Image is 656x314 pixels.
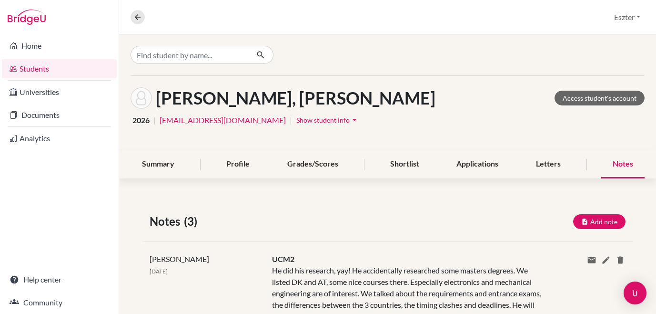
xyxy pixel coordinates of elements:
span: | [290,115,292,126]
h1: [PERSON_NAME], [PERSON_NAME] [156,88,435,108]
span: UCM2 [272,254,294,263]
input: Find student by name... [131,46,249,64]
i: arrow_drop_down [350,115,359,125]
a: Students [2,59,117,78]
span: [PERSON_NAME] [150,254,209,263]
div: Applications [445,150,510,178]
div: Notes [601,150,645,178]
div: Letters [525,150,572,178]
button: Eszter [610,8,645,26]
a: Home [2,36,117,55]
span: | [153,115,156,126]
span: Notes [150,213,184,230]
a: Help center [2,270,117,289]
button: Show student infoarrow_drop_down [296,113,360,127]
a: Community [2,293,117,312]
div: Summary [131,150,186,178]
a: Documents [2,105,117,125]
span: [DATE] [150,268,168,275]
img: Bridge-U [8,10,46,25]
button: Add note [573,214,626,229]
div: Shortlist [379,150,431,178]
span: 2026 [132,115,150,126]
span: (3) [184,213,201,230]
img: Lászlo Vince's avatar [131,87,152,109]
a: Access student's account [555,91,645,105]
a: Universities [2,83,117,102]
div: Profile [215,150,261,178]
span: Show student info [296,116,350,124]
div: Grades/Scores [276,150,350,178]
a: [EMAIL_ADDRESS][DOMAIN_NAME] [160,115,286,126]
div: Open Intercom Messenger [624,282,646,304]
a: Analytics [2,129,117,148]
